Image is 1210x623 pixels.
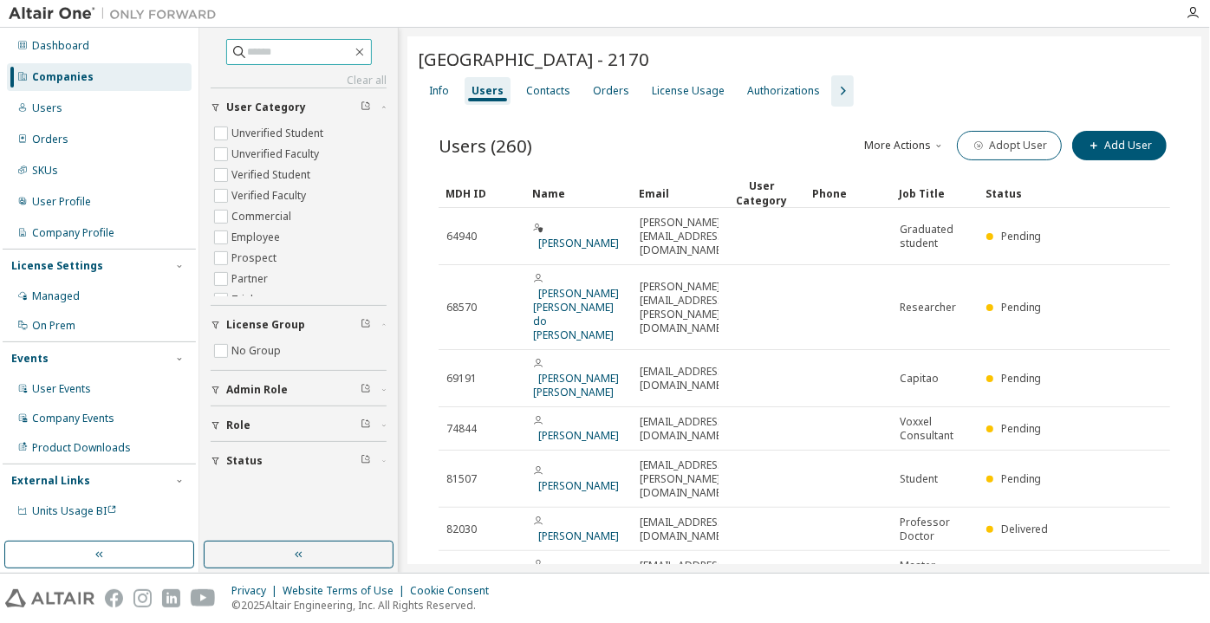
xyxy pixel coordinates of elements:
span: [GEOGRAPHIC_DATA] - 2170 [418,47,649,71]
span: [EMAIL_ADDRESS][DOMAIN_NAME] [640,559,727,587]
span: [EMAIL_ADDRESS][DOMAIN_NAME] [640,415,727,443]
div: Orders [593,84,629,98]
div: Product Downloads [32,441,131,455]
label: No Group [231,341,284,361]
a: [PERSON_NAME] [PERSON_NAME] [533,371,619,399]
span: [PERSON_NAME][EMAIL_ADDRESS][DOMAIN_NAME] [640,216,727,257]
span: Role [226,419,250,432]
div: External Links [11,474,90,488]
span: 69191 [446,372,477,386]
span: Pending [1001,229,1042,243]
span: 74844 [446,422,477,436]
div: Job Title [899,179,972,207]
div: On Prem [32,319,75,333]
span: Pending [1001,421,1042,436]
span: [PERSON_NAME][EMAIL_ADDRESS][PERSON_NAME][DOMAIN_NAME] [640,280,727,335]
p: © 2025 Altair Engineering, Inc. All Rights Reserved. [231,598,499,613]
label: Trial [231,289,257,310]
div: User Category [725,178,798,208]
div: Name [532,179,625,207]
a: [PERSON_NAME] [538,529,619,543]
div: Privacy [231,584,283,598]
div: License Usage [652,84,725,98]
div: License Settings [11,259,103,273]
div: Authorizations [747,84,820,98]
div: Status [986,179,1058,207]
span: Clear filter [361,454,371,468]
span: Voxxel Consultant [900,415,971,443]
span: User Category [226,101,306,114]
div: Users [472,84,504,98]
img: linkedin.svg [162,589,180,607]
button: License Group [211,306,387,344]
a: [PERSON_NAME] [PERSON_NAME] do [PERSON_NAME] [533,286,619,342]
img: youtube.svg [191,589,216,607]
div: Cookie Consent [410,584,499,598]
button: Admin Role [211,371,387,409]
label: Partner [231,269,271,289]
span: Graduated student [900,223,971,250]
div: Users [32,101,62,115]
button: Adopt User [957,131,1062,160]
a: [PERSON_NAME] [538,478,619,493]
a: [PERSON_NAME] [538,428,619,443]
div: MDH ID [446,179,518,207]
button: Add User [1072,131,1167,160]
img: altair_logo.svg [5,589,94,607]
span: [EMAIL_ADDRESS][PERSON_NAME][DOMAIN_NAME] [640,458,727,500]
img: instagram.svg [133,589,152,607]
span: Admin Role [226,383,288,397]
button: Status [211,442,387,480]
span: Clear filter [361,419,371,432]
div: Company Profile [32,226,114,240]
span: 82030 [446,522,477,536]
span: 68570 [446,301,477,315]
div: User Events [32,382,91,396]
span: 64940 [446,230,477,243]
span: Clear filter [361,101,371,114]
img: facebook.svg [105,589,123,607]
span: Units Usage BI [32,503,117,518]
div: Dashboard [32,39,89,53]
span: Users (260) [439,133,532,158]
button: More Actions [863,131,947,160]
div: Company Events [32,412,114,425]
label: Employee [231,227,283,248]
div: SKUs [32,164,58,178]
a: Clear all [211,74,387,88]
div: Companies [32,70,94,84]
span: Clear filter [361,318,371,332]
label: Verified Student [231,165,314,185]
label: Unverified Student [231,123,327,144]
span: Researcher [900,301,956,315]
span: [EMAIL_ADDRESS][DOMAIN_NAME] [640,516,727,543]
span: Professor Doctor [900,516,971,543]
img: Altair One [9,5,225,23]
span: Delivered [1001,522,1049,536]
div: Info [429,84,449,98]
span: Student [900,472,938,486]
div: Website Terms of Use [283,584,410,598]
div: Managed [32,289,80,303]
a: [PERSON_NAME] [538,236,619,250]
span: Clear filter [361,383,371,397]
span: Pending [1001,300,1042,315]
div: Events [11,352,49,366]
span: Status [226,454,263,468]
span: 81507 [446,472,477,486]
span: Master Student [900,559,971,587]
label: Prospect [231,248,280,269]
span: Pending [1001,471,1042,486]
span: Pending [1001,371,1042,386]
span: Capitao [900,372,939,386]
div: User Profile [32,195,91,209]
span: [EMAIL_ADDRESS][DOMAIN_NAME] [640,365,727,393]
label: Verified Faculty [231,185,309,206]
button: User Category [211,88,387,127]
label: Unverified Faculty [231,144,322,165]
div: Orders [32,133,68,146]
label: Commercial [231,206,295,227]
div: Phone [812,179,885,207]
div: Email [639,179,712,207]
span: License Group [226,318,305,332]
